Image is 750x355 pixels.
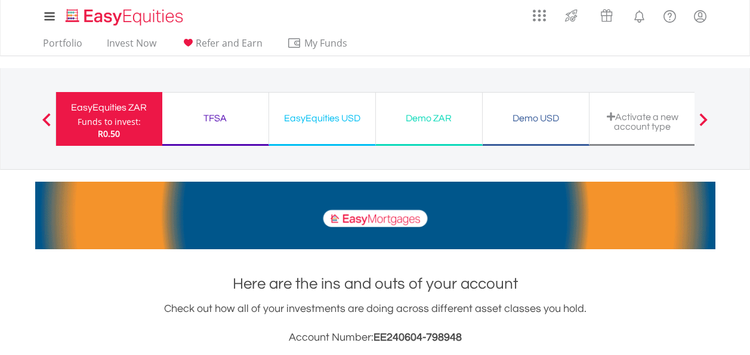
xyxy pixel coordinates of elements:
[61,3,188,27] a: Home page
[78,116,141,128] div: Funds to invest:
[287,35,365,51] span: My Funds
[169,110,261,127] div: TFSA
[35,301,715,346] div: Check out how all of your investments are doing across different asset classes you hold.
[533,9,546,22] img: grid-menu-icon.svg
[374,332,462,343] span: EE240604-798948
[490,110,582,127] div: Demo USD
[561,6,581,25] img: thrive-v2.svg
[63,7,188,27] img: EasyEquities_Logo.png
[597,112,689,131] div: Activate a new account type
[597,6,616,25] img: vouchers-v2.svg
[276,110,368,127] div: EasyEquities USD
[102,37,161,56] a: Invest Now
[63,99,155,116] div: EasyEquities ZAR
[35,329,715,346] h3: Account Number:
[624,3,655,27] a: Notifications
[589,3,624,25] a: Vouchers
[176,37,267,56] a: Refer and Earn
[38,37,87,56] a: Portfolio
[655,3,685,27] a: FAQ's and Support
[35,182,715,249] img: EasyMortage Promotion Banner
[98,128,120,139] span: R0.50
[35,273,715,295] h1: Here are the ins and outs of your account
[685,3,715,29] a: My Profile
[383,110,475,127] div: Demo ZAR
[196,36,263,50] span: Refer and Earn
[525,3,554,22] a: AppsGrid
